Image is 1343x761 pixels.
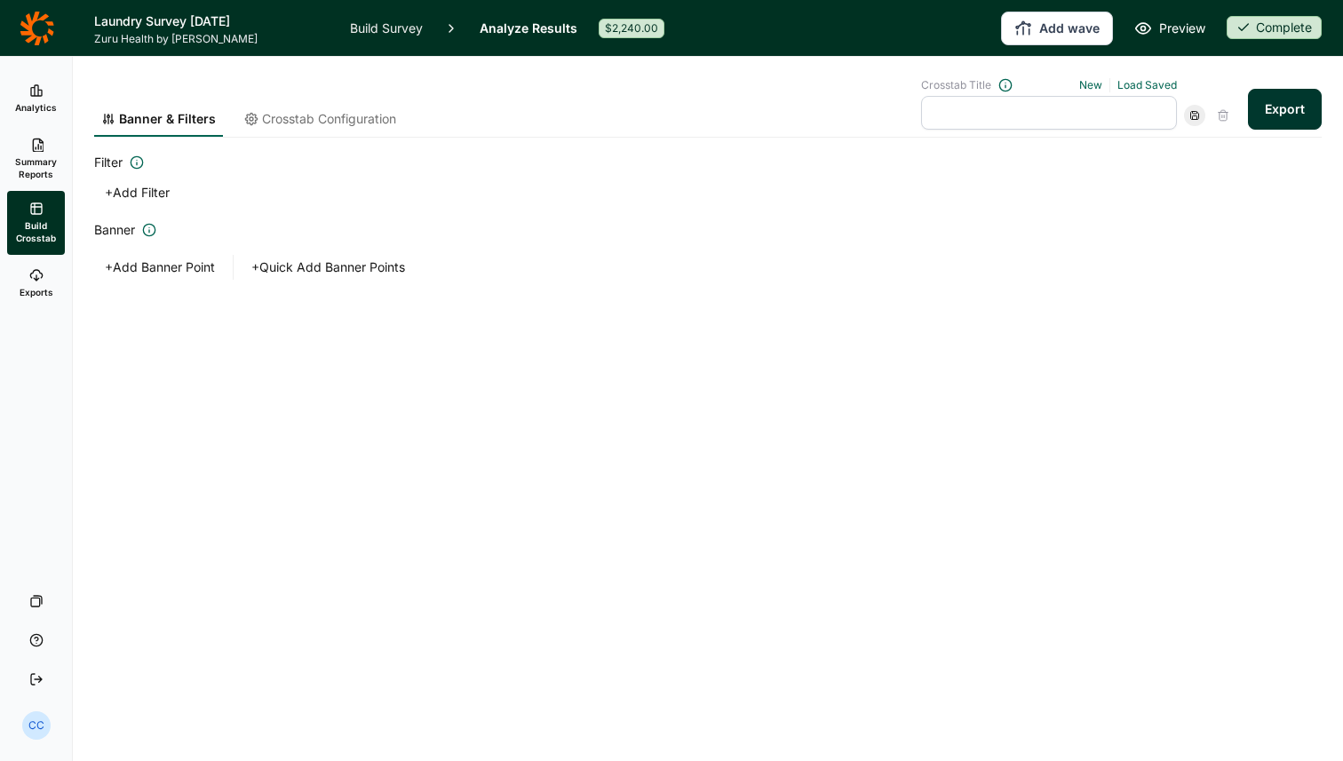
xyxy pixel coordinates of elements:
[22,711,51,740] div: CC
[1117,78,1177,91] a: Load Saved
[241,255,416,280] button: +Quick Add Banner Points
[7,127,65,191] a: Summary Reports
[1134,18,1205,39] a: Preview
[7,70,65,127] a: Analytics
[7,255,65,312] a: Exports
[94,11,329,32] h1: Laundry Survey [DATE]
[1159,18,1205,39] span: Preview
[14,155,58,180] span: Summary Reports
[15,101,57,114] span: Analytics
[7,191,65,255] a: Build Crosstab
[1212,105,1234,126] div: Delete
[20,286,53,298] span: Exports
[94,32,329,46] span: Zuru Health by [PERSON_NAME]
[119,110,216,128] span: Banner & Filters
[1184,105,1205,126] div: Save Crosstab
[1227,16,1322,39] div: Complete
[599,19,664,38] div: $2,240.00
[921,78,991,92] span: Crosstab Title
[94,255,226,280] button: +Add Banner Point
[94,219,135,241] span: Banner
[1248,89,1322,130] button: Export
[14,219,58,244] span: Build Crosstab
[262,110,396,128] span: Crosstab Configuration
[94,180,180,205] button: +Add Filter
[1001,12,1113,45] button: Add wave
[1227,16,1322,41] button: Complete
[94,152,123,173] span: Filter
[1079,78,1102,91] a: New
